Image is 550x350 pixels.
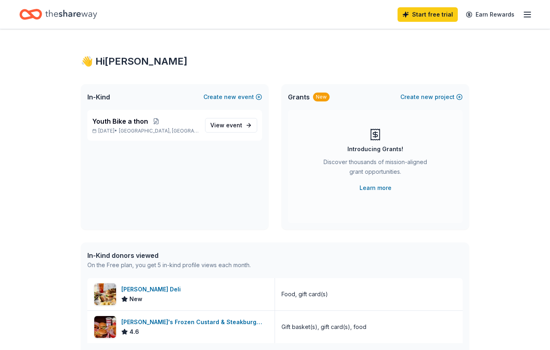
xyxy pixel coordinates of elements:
a: Start free trial [398,7,458,22]
span: View [210,120,242,130]
div: On the Free plan, you get 5 in-kind profile views each month. [87,260,251,270]
span: Grants [288,92,310,102]
span: New [129,294,142,304]
a: Earn Rewards [461,7,519,22]
p: [DATE] • [92,128,199,134]
a: View event [205,118,257,133]
div: Gift basket(s), gift card(s), food [281,322,366,332]
div: Introducing Grants! [347,144,403,154]
span: event [226,122,242,129]
span: 4.6 [129,327,139,337]
div: Food, gift card(s) [281,289,328,299]
img: Image for McAlister's Deli [94,283,116,305]
div: 👋 Hi [PERSON_NAME] [81,55,469,68]
img: Image for Freddy's Frozen Custard & Steakburgers [94,316,116,338]
button: Createnewevent [203,92,262,102]
span: new [421,92,433,102]
span: [GEOGRAPHIC_DATA], [GEOGRAPHIC_DATA] [119,128,199,134]
div: Discover thousands of mission-aligned grant opportunities. [320,157,430,180]
div: [PERSON_NAME]'s Frozen Custard & Steakburgers [121,317,268,327]
div: In-Kind donors viewed [87,251,251,260]
span: new [224,92,236,102]
a: Home [19,5,97,24]
div: New [313,93,330,101]
span: Youth Bike a thon [92,116,148,126]
div: [PERSON_NAME] Deli [121,285,184,294]
button: Createnewproject [400,92,463,102]
a: Learn more [360,183,391,193]
span: In-Kind [87,92,110,102]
